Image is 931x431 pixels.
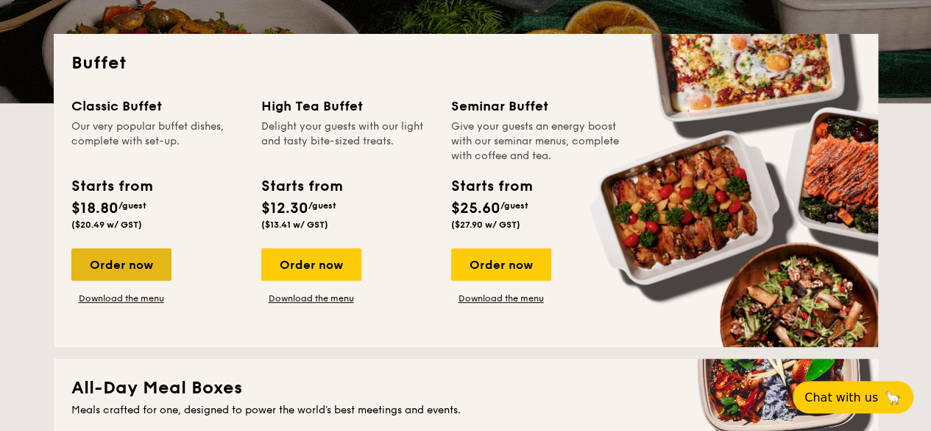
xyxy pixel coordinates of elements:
div: Give your guests an energy boost with our seminar menus, complete with coffee and tea. [451,119,623,164]
div: Seminar Buffet [451,96,623,116]
div: Order now [451,248,551,281]
span: /guest [308,200,336,211]
span: ($13.41 w/ GST) [261,220,328,230]
span: $18.80 [71,200,118,217]
div: Starts from [451,175,531,197]
button: Chat with us🦙 [793,381,913,413]
span: Chat with us [804,390,878,404]
a: Download the menu [451,292,551,304]
div: Starts from [261,175,341,197]
div: Order now [261,248,361,281]
span: $25.60 [451,200,500,217]
span: /guest [500,200,528,211]
span: /guest [118,200,146,211]
h2: All-Day Meal Boxes [71,376,860,400]
a: Download the menu [71,292,171,304]
a: Download the menu [261,292,361,304]
span: ($27.90 w/ GST) [451,220,520,230]
h2: Buffet [71,52,860,75]
div: High Tea Buffet [261,96,433,116]
div: Our very popular buffet dishes, complete with set-up. [71,119,244,164]
span: 🦙 [884,389,902,406]
div: Delight your guests with our light and tasty bite-sized treats. [261,119,433,164]
div: Starts from [71,175,152,197]
div: Meals crafted for one, designed to power the world's best meetings and events. [71,403,860,418]
span: $12.30 [261,200,308,217]
div: Classic Buffet [71,96,244,116]
span: ($20.49 w/ GST) [71,220,142,230]
div: Order now [71,248,171,281]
